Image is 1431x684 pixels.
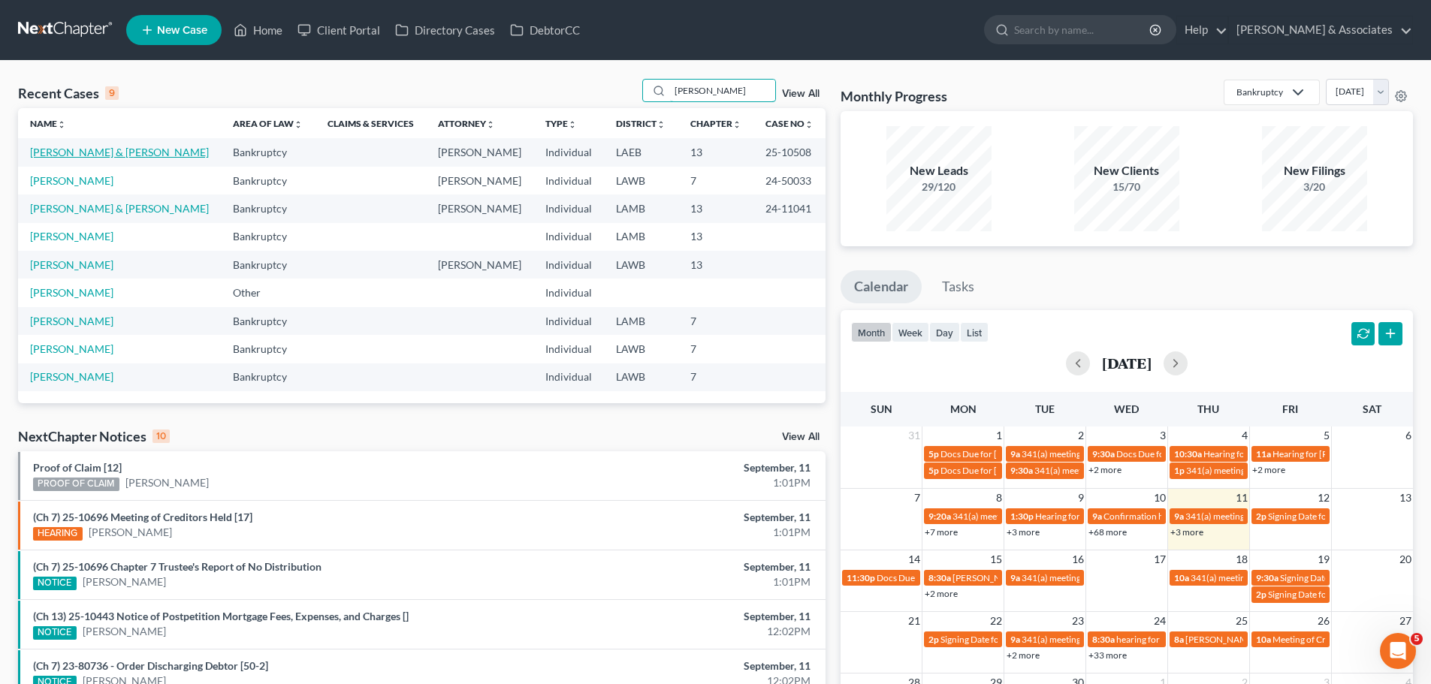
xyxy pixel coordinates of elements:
[1236,86,1283,98] div: Bankruptcy
[533,138,604,166] td: Individual
[1116,448,1286,460] span: Docs Due for [US_STATE][PERSON_NAME]
[1380,633,1416,669] iframe: Intercom live chat
[1174,511,1184,522] span: 9a
[561,460,811,475] div: September, 11
[678,194,753,222] td: 13
[604,194,678,222] td: LAMB
[1152,550,1167,568] span: 17
[678,307,753,335] td: 7
[928,465,939,476] span: 5p
[533,363,604,391] td: Individual
[1240,426,1249,444] span: 4
[1404,426,1413,444] span: 6
[1174,634,1184,645] span: 8a
[105,86,119,100] div: 9
[33,461,122,474] a: Proof of Claim [12]
[1322,426,1331,444] span: 5
[1316,489,1331,507] span: 12
[952,572,1023,583] span: [PERSON_NAME]
[221,279,315,306] td: Other
[486,120,495,129] i: unfold_more
[221,335,315,363] td: Bankruptcy
[568,120,577,129] i: unfold_more
[1234,489,1249,507] span: 11
[152,429,170,443] div: 10
[616,118,666,129] a: Districtunfold_more
[315,108,426,138] th: Claims & Services
[1116,634,1232,645] span: hearing for [PERSON_NAME]
[1203,448,1321,460] span: Hearing for [PERSON_NAME]
[438,118,495,129] a: Attorneyunfold_more
[30,370,113,383] a: [PERSON_NAME]
[1256,572,1279,583] span: 9:30a
[221,251,315,279] td: Bankruptcy
[33,560,322,573] a: (Ch 7) 25-10696 Chapter 7 Trustee's Report of No Distribution
[30,202,209,215] a: [PERSON_NAME] & [PERSON_NAME]
[221,194,315,222] td: Bankruptcy
[877,572,1001,583] span: Docs Due for [PERSON_NAME]
[533,279,604,306] td: Individual
[125,475,209,490] a: [PERSON_NAME]
[1174,465,1185,476] span: 1p
[33,511,252,523] a: (Ch 7) 25-10696 Meeting of Creditors Held [17]
[388,17,503,44] a: Directory Cases
[1256,589,1266,600] span: 2p
[940,465,1064,476] span: Docs Due for [PERSON_NAME]
[604,223,678,251] td: LAMB
[604,251,678,279] td: LAWB
[928,511,951,522] span: 9:20a
[1398,612,1413,630] span: 27
[1174,448,1202,460] span: 10:30a
[533,251,604,279] td: Individual
[1010,448,1020,460] span: 9a
[753,167,826,194] td: 24-50033
[940,634,1164,645] span: Signing Date for [PERSON_NAME] and [PERSON_NAME]
[1152,489,1167,507] span: 10
[1282,402,1298,415] span: Fri
[1262,179,1367,194] div: 3/20
[604,335,678,363] td: LAWB
[782,89,820,99] a: View All
[221,138,315,166] td: Bankruptcy
[533,307,604,335] td: Individual
[221,167,315,194] td: Bankruptcy
[782,432,820,442] a: View All
[1010,572,1020,583] span: 9a
[83,624,166,639] a: [PERSON_NAME]
[925,526,958,538] a: +7 more
[533,335,604,363] td: Individual
[657,120,666,129] i: unfold_more
[1035,402,1055,415] span: Tue
[1034,465,1179,476] span: 341(a) meeting for [PERSON_NAME]
[1022,448,1167,460] span: 341(a) meeting for [PERSON_NAME]
[1229,17,1412,44] a: [PERSON_NAME] & Associates
[30,118,66,129] a: Nameunfold_more
[1092,511,1102,522] span: 9a
[1076,426,1085,444] span: 2
[1411,633,1423,645] span: 5
[805,120,814,129] i: unfold_more
[1102,355,1152,371] h2: [DATE]
[33,626,77,640] div: NOTICE
[678,363,753,391] td: 7
[57,120,66,129] i: unfold_more
[1010,465,1033,476] span: 9:30a
[30,286,113,299] a: [PERSON_NAME]
[1316,612,1331,630] span: 26
[533,194,604,222] td: Individual
[928,572,951,583] span: 8:30a
[533,223,604,251] td: Individual
[1177,17,1227,44] a: Help
[545,118,577,129] a: Typeunfold_more
[30,230,113,243] a: [PERSON_NAME]
[157,25,207,36] span: New Case
[1088,649,1127,661] a: +33 more
[1252,464,1285,475] a: +2 more
[426,138,533,166] td: [PERSON_NAME]
[604,363,678,391] td: LAWB
[226,17,290,44] a: Home
[928,270,988,303] a: Tasks
[1070,612,1085,630] span: 23
[33,610,409,622] a: (Ch 13) 25-10443 Notice of Postpetition Mortgage Fees, Expenses, and Charges []
[533,167,604,194] td: Individual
